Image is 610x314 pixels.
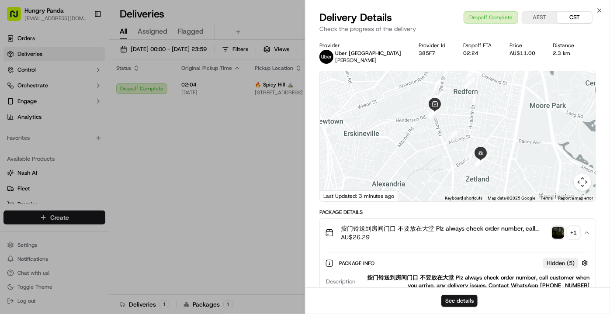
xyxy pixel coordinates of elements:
[319,42,405,49] div: Provider
[83,195,140,204] span: API Documentation
[541,196,553,200] a: Terms (opens in new tab)
[428,106,440,117] div: 6
[5,191,70,207] a: 📗Knowledge Base
[557,12,592,23] button: CST
[17,195,67,204] span: Knowledge Base
[73,159,76,166] span: •
[419,42,450,49] div: Provider Id
[341,224,548,233] span: 按门铃送到房间门口 不要放在大堂 Plz always check order number, call customer when you arrive, any delivery issue...
[17,135,24,142] img: 1736555255976-a54dd68f-1ca7-489b-9aae-adbdc363a1c4
[552,227,580,239] button: photo_proof_of_pickup image+1
[319,10,392,24] span: Delivery Details
[149,86,159,96] button: Start new chat
[475,155,487,166] div: 11
[326,278,355,286] span: Description
[27,135,71,142] span: [PERSON_NAME]
[359,274,589,290] div: 按门铃送到房间门口 不要放在大堂 Plz always check order number, call customer when you arrive, any delivery issue...
[320,190,398,201] div: Last Updated: 3 minutes ago
[419,50,436,57] button: 385F7
[319,24,596,33] p: Check the progress of the delivery
[39,92,120,99] div: We're available if you need us!
[547,259,575,267] span: Hidden ( 5 )
[9,127,23,141] img: Asif Zaman Khan
[553,50,579,57] div: 2.3 km
[73,135,76,142] span: •
[335,50,401,57] p: Uber [GEOGRAPHIC_DATA]
[447,130,458,141] div: 7
[9,83,24,99] img: 1736555255976-a54dd68f-1ca7-489b-9aae-adbdc363a1c4
[70,191,144,207] a: 💻API Documentation
[23,56,157,65] input: Got a question? Start typing here...
[429,108,440,119] div: 4
[319,50,333,64] img: uber-new-logo.jpeg
[462,71,474,83] div: 1
[463,42,496,49] div: Dropoff ETA
[509,42,539,49] div: Price
[9,35,159,48] p: Welcome 👋
[335,57,377,64] span: [PERSON_NAME]
[552,227,564,239] img: photo_proof_of_pickup image
[568,227,580,239] div: + 1
[553,42,579,49] div: Distance
[9,8,26,26] img: Nash
[9,113,59,120] div: Past conversations
[441,295,478,307] button: See details
[341,233,548,242] span: AU$26.29
[135,111,159,122] button: See all
[39,83,143,92] div: Start new chat
[9,196,16,203] div: 📗
[77,135,98,142] span: 8月27日
[62,216,106,223] a: Powered byPylon
[509,50,539,57] div: AU$11.00
[17,159,24,166] img: 1736555255976-a54dd68f-1ca7-489b-9aae-adbdc363a1c4
[9,150,23,164] img: Bea Lacdao
[431,91,443,102] div: 3
[488,196,535,200] span: Map data ©2025 Google
[18,83,34,99] img: 1727276513143-84d647e1-66c0-4f92-a045-3c9f9f5dfd92
[543,258,590,269] button: Hidden (5)
[27,159,71,166] span: [PERSON_NAME]
[322,190,351,201] a: Open this area in Google Maps (opens a new window)
[445,195,482,201] button: Keyboard shortcuts
[574,173,591,191] button: Map camera controls
[465,151,476,162] div: 8
[320,219,596,247] button: 按门铃送到房间门口 不要放在大堂 Plz always check order number, call customer when you arrive, any delivery issue...
[77,159,98,166] span: 8月19日
[558,196,593,200] a: Report a map error
[464,77,475,88] div: 2
[319,209,596,216] div: Package Details
[322,190,351,201] img: Google
[74,196,81,203] div: 💻
[463,50,496,57] div: 02:24
[339,260,376,267] span: Package Info
[87,216,106,223] span: Pylon
[522,12,557,23] button: AEST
